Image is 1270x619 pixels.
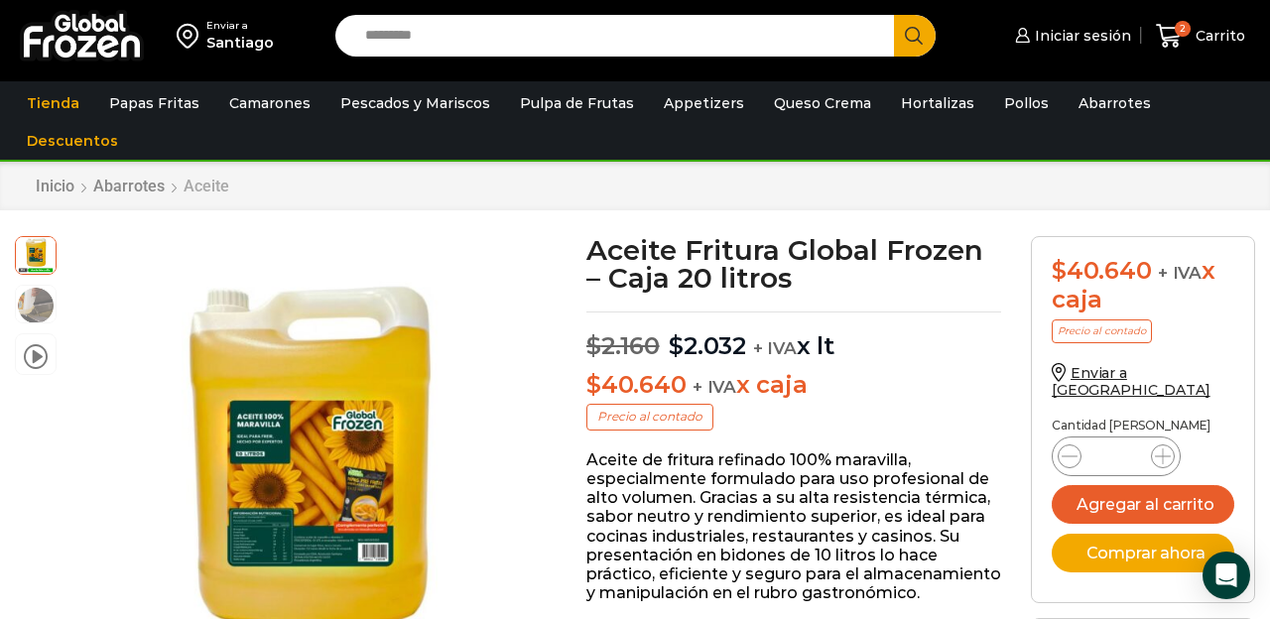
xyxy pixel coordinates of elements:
span: $ [586,331,601,360]
a: Pulpa de Frutas [510,84,644,122]
img: address-field-icon.svg [177,19,206,53]
button: Comprar ahora [1052,534,1234,572]
p: Precio al contado [1052,319,1152,343]
bdi: 2.032 [669,331,746,360]
a: Appetizers [654,84,754,122]
span: + IVA [693,377,736,397]
a: Tienda [17,84,89,122]
button: Search button [894,15,936,57]
a: Enviar a [GEOGRAPHIC_DATA] [1052,364,1210,399]
p: Precio al contado [586,404,713,430]
h1: Aceite Fritura Global Frozen – Caja 20 litros [586,236,1001,292]
span: $ [586,370,601,399]
bdi: 40.640 [1052,256,1151,285]
bdi: 40.640 [586,370,686,399]
a: Descuentos [17,122,128,160]
nav: Breadcrumb [35,177,230,195]
a: Hortalizas [891,84,984,122]
span: Carrito [1191,26,1245,46]
input: Product quantity [1097,442,1135,470]
span: Iniciar sesión [1030,26,1131,46]
a: Pescados y Mariscos [330,84,500,122]
div: Enviar a [206,19,274,33]
div: Santiago [206,33,274,53]
p: Cantidad [PERSON_NAME] [1052,419,1234,433]
span: $ [1052,256,1067,285]
span: $ [669,331,684,360]
div: x caja [1052,257,1234,314]
a: Papas Fritas [99,84,209,122]
button: Agregar al carrito [1052,485,1234,524]
a: Queso Crema [764,84,881,122]
p: x caja [586,371,1001,400]
span: aceite maravilla [16,234,56,274]
p: Aceite de fritura refinado 100% maravilla, especialmente formulado para uso profesional de alto v... [586,450,1001,603]
span: + IVA [1158,263,1202,283]
span: 2 [1175,21,1191,37]
a: 2 Carrito [1151,13,1250,60]
p: x lt [586,311,1001,361]
span: + IVA [753,338,797,358]
a: Pollos [994,84,1059,122]
a: Abarrotes [92,177,166,195]
a: Aceite [183,177,230,195]
a: Inicio [35,177,75,195]
span: aceite para freir [16,286,56,325]
a: Camarones [219,84,320,122]
div: Open Intercom Messenger [1203,552,1250,599]
a: Abarrotes [1069,84,1161,122]
bdi: 2.160 [586,331,660,360]
a: Iniciar sesión [1010,16,1131,56]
